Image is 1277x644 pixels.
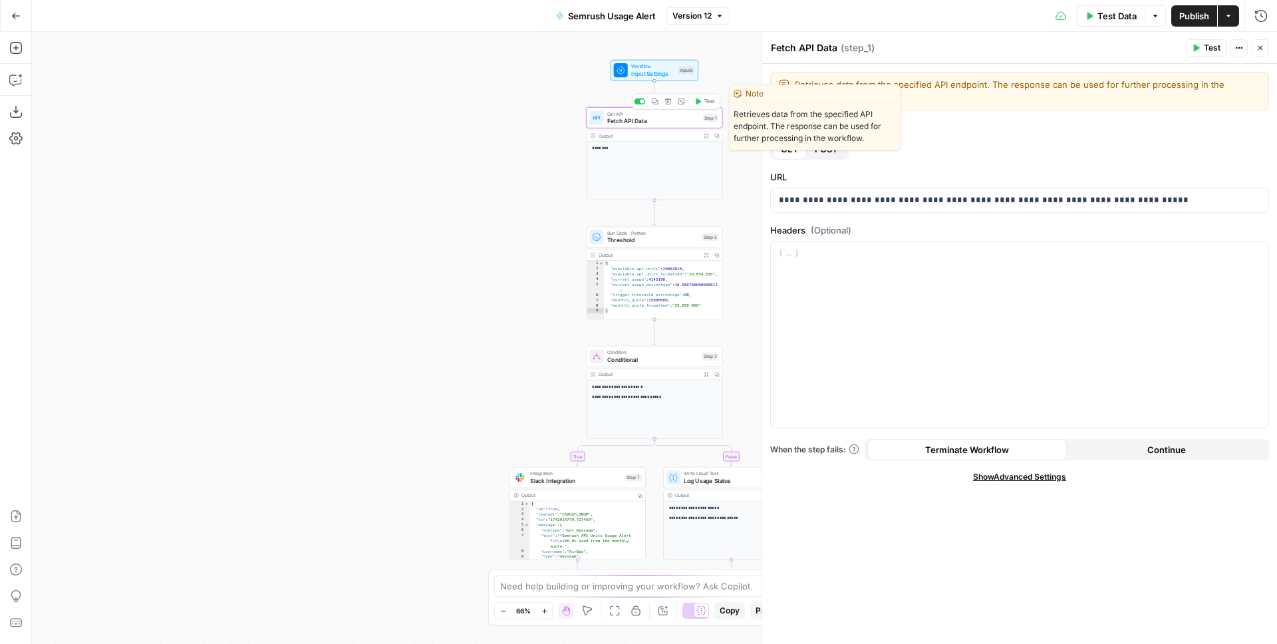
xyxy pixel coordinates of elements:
[524,522,529,528] span: Toggle code folding, rows 5 through 37
[516,605,531,616] span: 66%
[607,110,700,118] span: Call API
[599,371,698,378] div: Output
[607,355,698,364] span: Conditional
[599,251,698,259] div: Output
[1097,9,1137,23] span: Test Data
[587,226,722,319] div: Run Code · PythonThresholdStep 5Output{ "available_api_units":20854810, "available_api_units_form...
[587,261,604,266] div: 1
[1186,39,1226,57] button: Test
[841,41,875,55] span: ( step_1 )
[631,63,674,70] span: Workflow
[1171,5,1217,27] button: Publish
[530,470,621,478] span: Integration
[587,277,604,282] div: 4
[654,439,732,466] g: Edge from step_2 to step_10
[631,69,674,78] span: Input Settings
[510,549,529,554] div: 8
[510,501,529,506] div: 1
[770,444,859,456] a: When the step fails:
[625,474,642,482] div: Step 7
[577,439,654,466] g: Edge from step_2 to step_7
[702,353,718,361] div: Step 2
[750,602,783,619] button: Paste
[675,492,775,500] div: Output
[653,319,656,345] g: Edge from step_5 to step_2
[599,132,698,140] div: Output
[684,476,774,485] span: Log Usage Status
[770,121,1269,134] label: Method
[678,67,694,75] div: Inputs
[587,271,604,277] div: 3
[770,170,1269,184] label: URL
[510,506,529,512] div: 2
[521,492,632,500] div: Output
[771,41,837,55] textarea: Fetch API Data
[607,230,698,237] span: Run Code · Python
[714,602,745,619] button: Copy
[795,78,1260,104] textarea: Retrieves data from the specified API endpoint. The response can be used for further processing i...
[666,7,730,25] button: Version 12
[672,10,712,22] span: Version 12
[1067,439,1266,460] button: Continue
[548,5,664,27] button: Semrush Usage Alert
[510,533,529,549] div: 7
[510,517,529,522] div: 4
[510,522,529,528] div: 5
[587,266,604,271] div: 2
[720,605,740,617] span: Copy
[587,303,604,308] div: 8
[607,236,698,244] span: Threshold
[811,224,851,237] span: (Optional)
[1147,443,1186,456] span: Continue
[530,476,621,485] span: Slack Integration
[587,297,604,303] div: 7
[973,471,1066,483] span: Show Advanced Settings
[587,282,604,293] div: 5
[1179,9,1209,23] span: Publish
[568,9,656,23] span: Semrush Usage Alert
[607,349,698,356] span: Condition
[730,103,900,150] span: Retrieves data from the specified API endpoint. The response can be used for further processing i...
[607,116,700,125] span: Fetch API Data
[524,501,529,506] span: Toggle code folding, rows 1 through 38
[684,470,774,478] span: Write Liquid Text
[587,308,604,313] div: 9
[509,467,645,560] div: IntegrationSlack IntegrationStep 7Output{ "ok":true, "channel":"C02UGTL5NGP", "ts":"1742914779.72...
[1077,5,1145,27] button: Test Data
[510,559,529,564] div: 10
[587,292,604,297] div: 6
[587,60,722,81] div: WorkflowInput SettingsInputs
[1204,42,1220,54] span: Test
[653,200,656,226] g: Edge from step_1 to step_5
[925,443,1009,456] span: Terminate Workflow
[515,473,524,482] img: Slack-mark-RGB.png
[691,96,718,107] button: Test
[704,98,715,106] span: Test
[730,85,900,103] div: Note
[702,233,718,241] div: Step 5
[599,261,603,266] span: Toggle code folding, rows 1 through 9
[510,554,529,560] div: 9
[587,107,722,200] div: Call APIFetch API DataStep 1TestOutput**** ***
[770,224,1269,237] label: Headers
[510,512,529,517] div: 3
[703,114,719,122] div: Step 1
[510,528,529,533] div: 6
